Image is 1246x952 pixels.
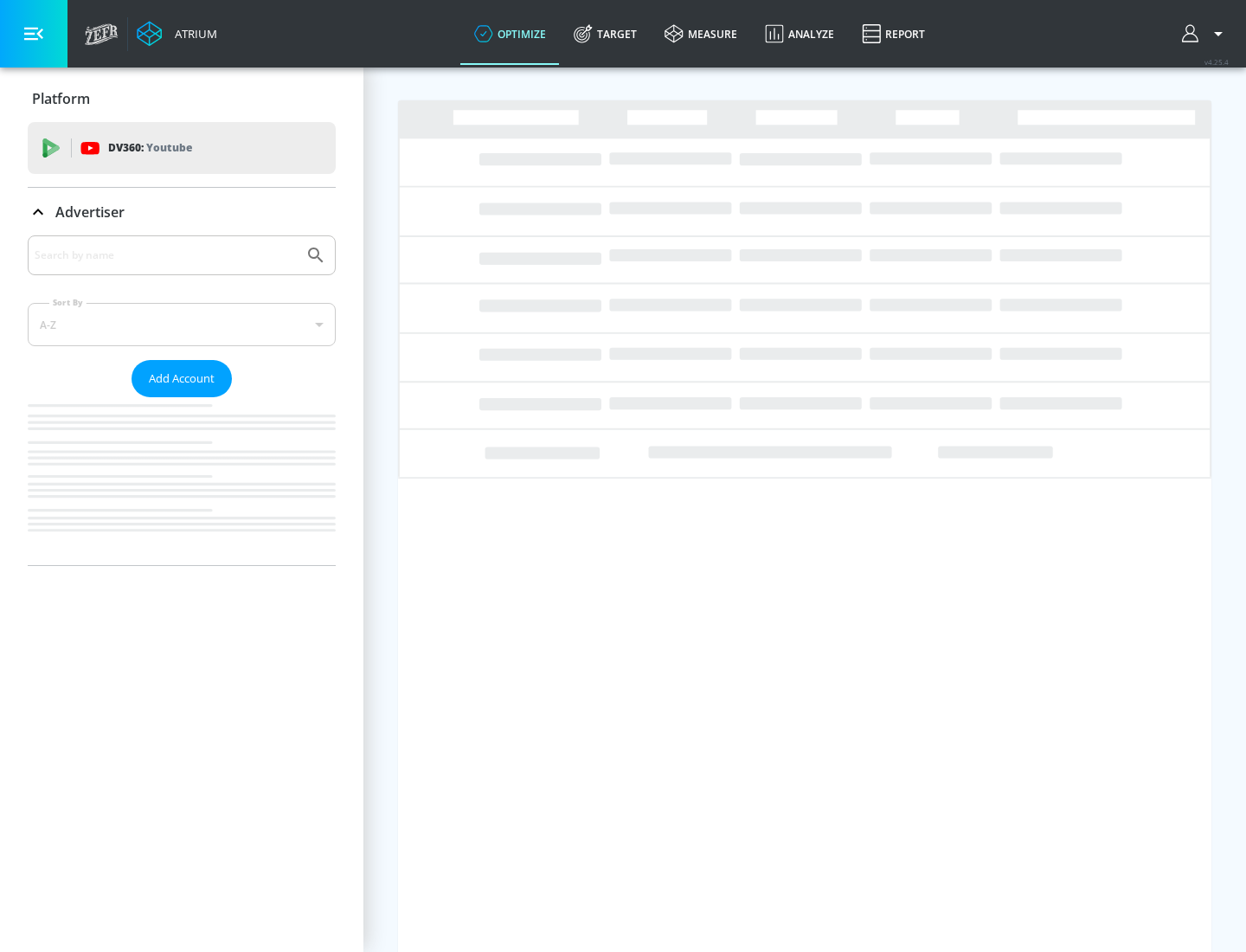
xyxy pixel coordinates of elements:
div: Atrium [168,26,217,42]
span: v 4.25.4 [1204,57,1229,67]
label: Sort By [49,297,87,308]
div: DV360: Youtube [28,122,336,174]
a: measure [651,3,751,65]
div: A-Z [28,303,336,346]
div: Platform [28,74,336,123]
div: Advertiser [28,188,336,236]
nav: list of Advertiser [28,397,336,565]
div: Advertiser [28,235,336,565]
a: Report [848,3,939,65]
a: Target [560,3,651,65]
a: Atrium [137,21,217,47]
p: Youtube [146,138,192,157]
span: Add Account [149,369,215,389]
p: Platform [32,89,90,108]
a: optimize [460,3,560,65]
p: Advertiser [55,203,125,222]
button: Add Account [132,360,232,397]
a: Analyze [751,3,848,65]
p: DV360: [108,138,192,158]
input: Search by name [35,244,297,267]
